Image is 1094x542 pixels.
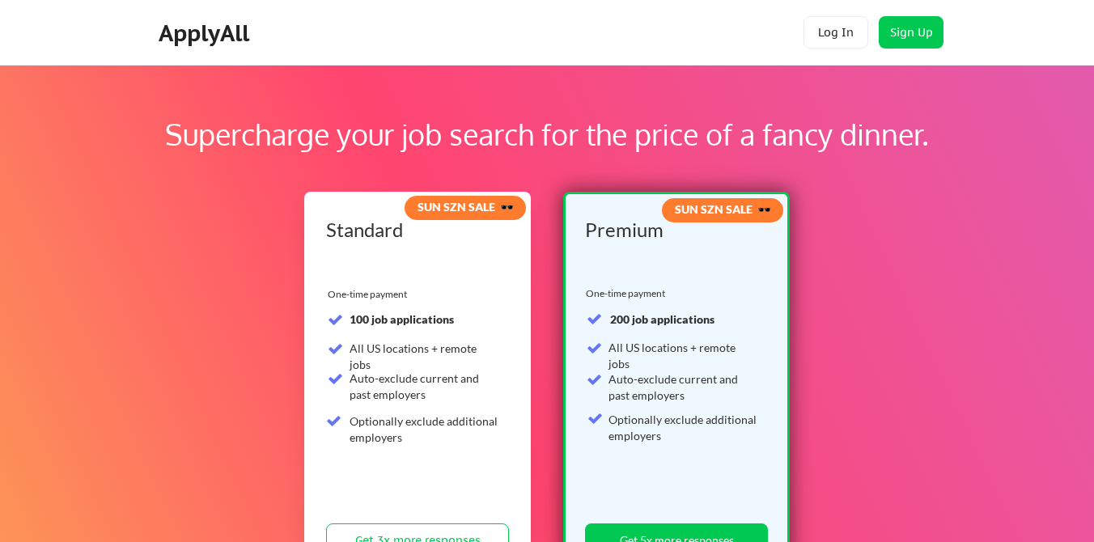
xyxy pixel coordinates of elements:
div: Optionally exclude additional employers [350,413,499,445]
div: All US locations + remote jobs [350,341,499,372]
div: ApplyAll [159,19,254,47]
div: Auto-exclude current and past employers [608,371,758,403]
div: One-time payment [328,288,412,301]
strong: 100 job applications [350,312,454,326]
div: One-time payment [586,287,670,300]
strong: SUN SZN SALE 🕶️ [675,202,771,216]
button: Sign Up [879,16,943,49]
div: Premium [585,220,762,239]
div: Auto-exclude current and past employers [350,371,499,402]
div: All US locations + remote jobs [608,340,758,371]
strong: 200 job applications [610,312,714,326]
div: Standard [326,220,503,239]
strong: SUN SZN SALE 🕶️ [418,200,514,214]
div: Optionally exclude additional employers [608,412,758,443]
button: Log In [804,16,868,49]
div: Supercharge your job search for the price of a fancy dinner. [104,112,990,156]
